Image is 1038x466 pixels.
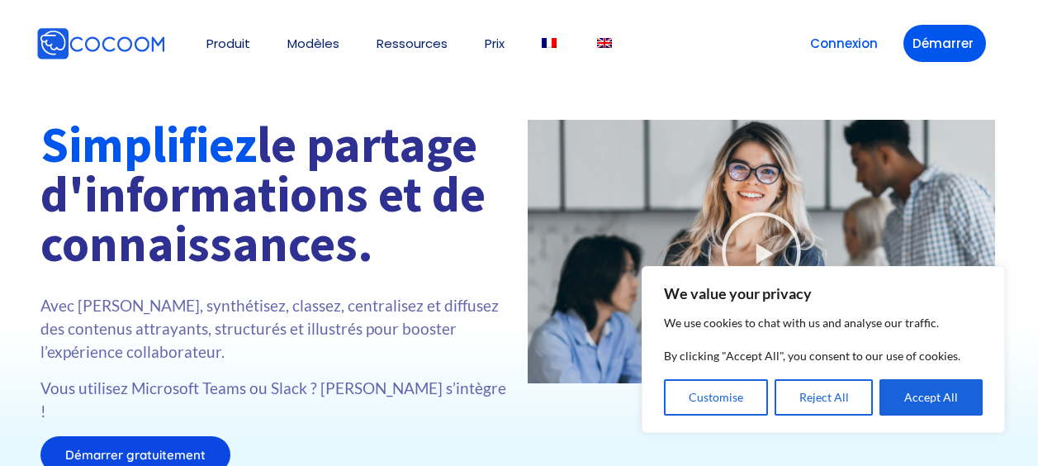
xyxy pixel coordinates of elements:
img: Cocoom [36,27,165,60]
p: By clicking "Accept All", you consent to our use of cookies. [664,346,983,366]
img: Cocoom [168,43,169,44]
a: Connexion [801,25,887,62]
font: Simplifiez [40,113,257,175]
p: We use cookies to chat with us and analyse our traffic. [664,313,983,333]
p: We value your privacy [664,283,983,303]
p: Vous utilisez Microsoft Teams ou Slack ? [PERSON_NAME] s’intègre ! [40,377,511,423]
a: Modèles [287,37,339,50]
img: Anglais [597,38,612,48]
span: Démarrer gratuitement [65,449,206,461]
button: Reject All [775,379,874,416]
h1: le partage d'informations et de connaissances. [40,120,511,269]
a: Ressources [377,37,448,50]
button: Accept All [879,379,983,416]
img: Français [542,38,557,48]
p: Avec [PERSON_NAME], synthétisez, classez, centralisez et diffusez des contenus attrayants, struct... [40,294,511,364]
a: Prix [485,37,505,50]
button: Customise [664,379,768,416]
a: Produit [206,37,250,50]
a: Démarrer [903,25,986,62]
